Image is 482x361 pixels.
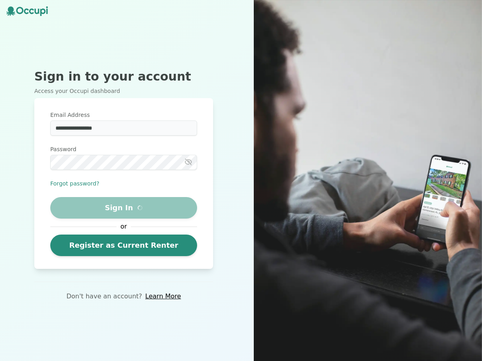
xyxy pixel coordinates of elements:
[34,87,213,95] p: Access your Occupi dashboard
[34,69,213,84] h2: Sign in to your account
[66,292,142,301] p: Don't have an account?
[145,292,181,301] a: Learn More
[50,235,197,256] a: Register as Current Renter
[50,180,99,187] button: Forgot password?
[117,222,131,231] span: or
[50,145,197,153] label: Password
[50,111,197,119] label: Email Address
